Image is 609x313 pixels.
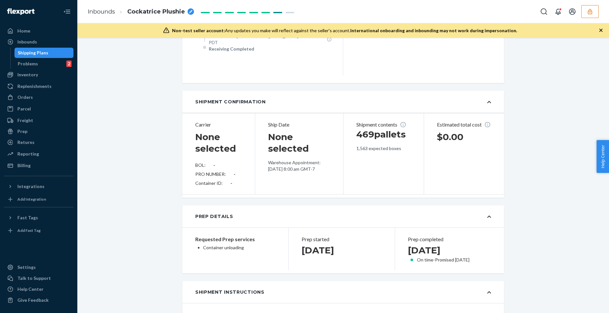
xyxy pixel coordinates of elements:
[596,140,609,173] button: Help Center
[195,162,242,168] div: BOL:
[268,159,330,172] p: Warehouse Appointment: [DATE] 8:00 am GMT-7
[408,244,488,256] h2: [DATE]
[4,213,73,223] button: Fast Tags
[213,162,215,168] div: -
[7,8,34,15] img: Flexport logo
[17,128,27,135] div: Prep
[302,244,382,256] h2: [DATE]
[302,235,382,243] header: Prep started
[203,244,275,251] p: Container unloading
[15,59,74,69] a: Problems2
[209,33,324,46] span: Last event at [GEOGRAPHIC_DATA][DATE] 2:53 PM PDT
[4,160,73,171] a: Billing
[195,289,265,295] div: Shipment Instructions
[17,228,41,233] div: Add Fast Tag
[17,106,31,112] div: Parcel
[17,94,33,100] div: Orders
[4,194,73,204] a: Add Integration
[127,8,185,16] span: Cockatrice Plushie
[66,61,72,67] div: 2
[195,171,242,177] div: PRO NUMBER:
[4,92,73,102] a: Orders
[566,5,579,18] button: Open account menu
[17,162,31,169] div: Billing
[437,131,491,143] h1: $0.00
[4,137,73,147] a: Returns
[4,295,73,305] button: Give Feedback
[17,28,30,34] div: Home
[17,71,38,78] div: Inventory
[17,264,36,270] div: Settings
[356,128,411,140] h1: 469 pallets
[268,131,330,154] h1: None selected
[17,214,38,221] div: Fast Tags
[552,5,565,18] button: Open notifications
[437,121,491,128] p: Estimated total cost
[61,5,73,18] button: Close Navigation
[4,284,73,294] a: Help Center
[172,28,225,33] span: Non-test seller account:
[4,149,73,159] a: Reporting
[4,115,73,126] a: Freight
[17,297,49,303] div: Give Feedback
[4,126,73,137] a: Prep
[82,2,199,21] ol: breadcrumbs
[17,286,43,292] div: Help Center
[4,26,73,36] a: Home
[17,151,39,157] div: Reporting
[195,213,233,220] div: Prep Details
[4,273,73,283] a: Talk to Support
[195,180,242,186] div: Container ID:
[4,81,73,91] a: Replenishments
[268,121,330,128] p: Ship Date
[17,117,33,124] div: Freight
[230,180,232,186] div: -
[4,262,73,272] a: Settings
[209,46,254,52] span: Receiving Completed
[356,145,411,152] p: 1,563 expected boxes
[4,225,73,236] a: Add Fast Tag
[234,171,236,177] div: -
[15,48,74,58] a: Shipping Plans
[17,139,34,146] div: Returns
[350,28,517,33] span: International onboarding and inbounding may not work during impersonation.
[17,196,46,202] div: Add Integration
[195,131,242,154] h1: None selected
[4,104,73,114] a: Parcel
[4,37,73,47] a: Inbounds
[17,39,37,45] div: Inbounds
[195,235,275,243] p: Requested Prep services
[195,99,266,105] div: Shipment Confirmation
[195,121,242,128] p: Carrier
[18,50,48,56] div: Shipping Plans
[356,121,411,128] p: Shipment contents
[18,61,38,67] div: Problems
[408,257,488,262] div: On time - Promised [DATE]
[17,183,44,190] div: Integrations
[537,5,550,18] button: Open Search Box
[172,27,517,34] div: Any updates you make will reflect against the seller's account.
[17,83,52,90] div: Replenishments
[408,235,488,243] header: Prep completed
[4,70,73,80] a: Inventory
[4,181,73,192] button: Integrations
[17,275,51,281] div: Talk to Support
[88,8,115,15] a: Inbounds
